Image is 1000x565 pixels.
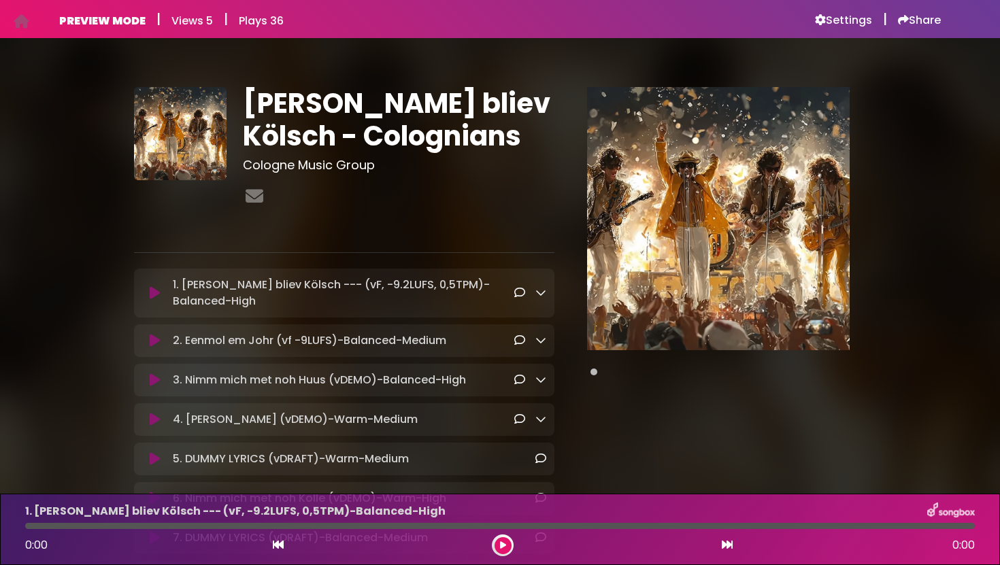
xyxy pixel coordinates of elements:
img: songbox-logo-white.png [927,502,975,520]
h3: Cologne Music Group [243,158,554,173]
img: 7CvscnJpT4ZgYQDj5s5A [134,87,227,179]
h5: | [156,11,161,27]
p: 1. [PERSON_NAME] bliev Kölsch --- (vF, -9.2LUFS, 0,5TPM)-Balanced-High [25,503,446,519]
p: 6. Nimm mich met noh Kölle (vDEMO)-Warm-High [173,490,446,507]
h6: Views 5 [171,14,213,27]
span: 0:00 [25,537,48,553]
h6: PREVIEW MODE [59,14,146,27]
p: 1. [PERSON_NAME] bliev Kölsch --- (vF, -9.2LUFS, 0,5TPM)-Balanced-High [173,277,514,309]
h5: | [883,11,887,27]
p: 2. Eenmol em Johr (vf -9LUFS)-Balanced-Medium [173,332,446,349]
h5: | [224,11,228,27]
p: 4. [PERSON_NAME] (vDEMO)-Warm-Medium [173,411,418,428]
p: 3. Nimm mich met noh Huus (vDEMO)-Balanced-High [173,372,466,388]
span: 0:00 [952,537,975,553]
a: Settings [815,14,872,27]
img: Main Media [587,87,850,349]
a: Share [898,14,941,27]
p: 5. DUMMY LYRICS (vDRAFT)-Warm-Medium [173,451,409,467]
h6: Plays 36 [239,14,284,27]
h1: [PERSON_NAME] bliev Kölsch - Colognians [243,87,554,152]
